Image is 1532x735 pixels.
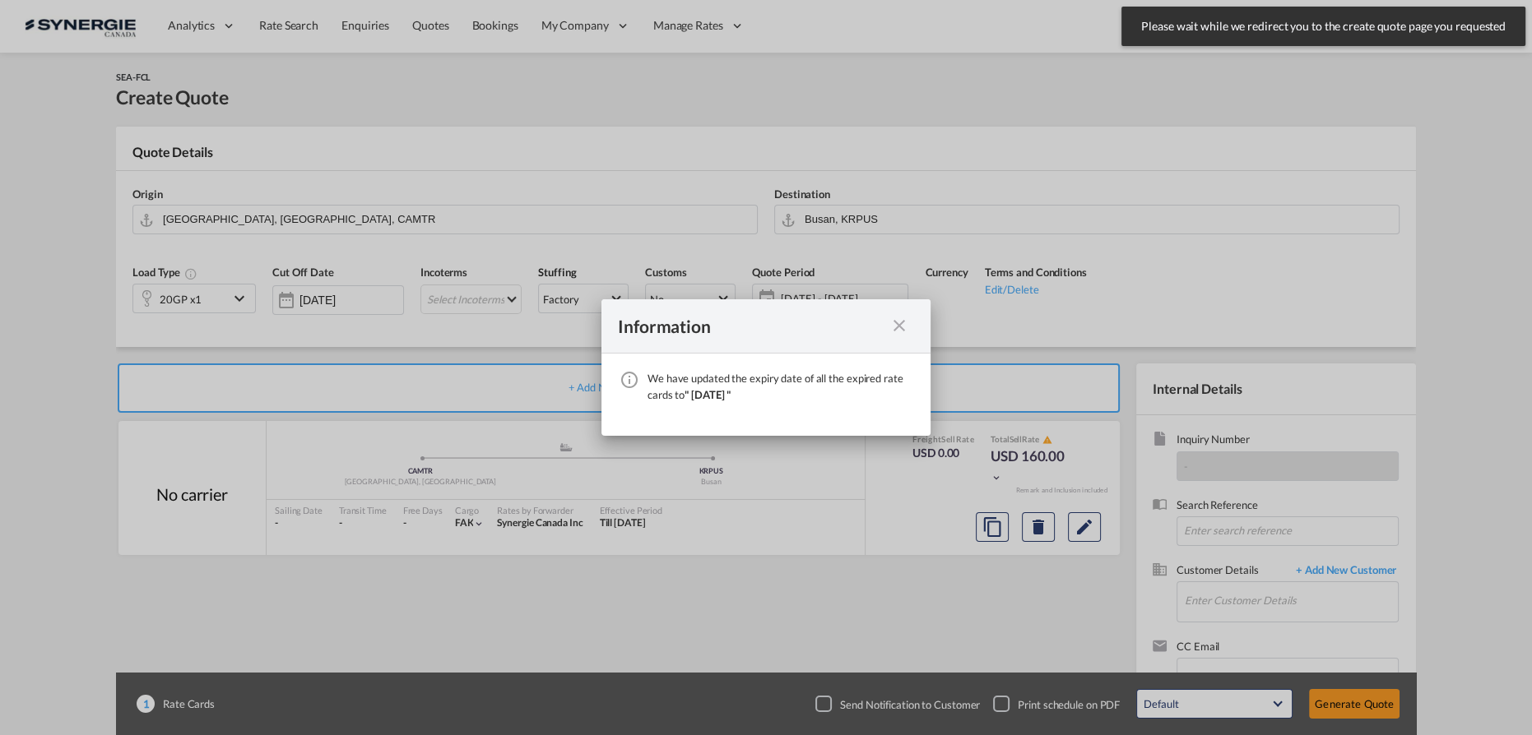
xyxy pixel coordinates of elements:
[618,316,884,336] div: Information
[601,299,931,436] md-dialog: We have ...
[889,316,909,335] md-icon: icon-close fg-AAA8AD cursor
[620,370,639,390] md-icon: icon-information-outline
[1136,18,1511,35] span: Please wait while we redirect you to the create quote page you requested
[648,370,914,403] div: We have updated the expiry date of all the expired rate cards to
[685,388,731,401] span: " [DATE] "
